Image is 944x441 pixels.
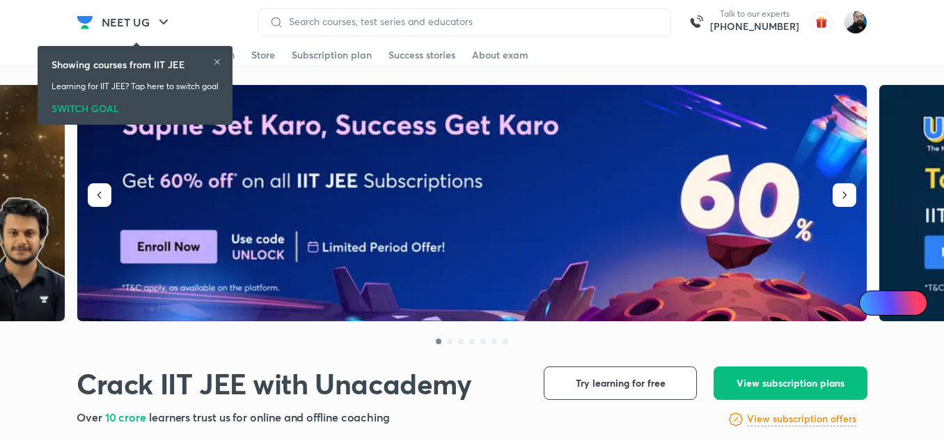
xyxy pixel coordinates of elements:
[283,16,659,27] input: Search courses, test series and educators
[882,297,919,309] span: Ai Doubts
[292,44,372,66] a: Subscription plan
[820,387,929,426] iframe: Help widget launcher
[77,366,472,401] h1: Crack IIT JEE with Unacademy
[77,410,105,424] span: Over
[710,20,799,33] a: [PHONE_NUMBER]
[810,11,833,33] img: avatar
[867,297,879,309] img: Icon
[747,412,856,426] h6: View subscription offers
[710,8,799,20] p: Talk to our experts
[388,48,455,62] div: Success stories
[859,291,927,316] a: Ai Doubts
[472,44,528,66] a: About exam
[52,98,219,114] div: SWITCH GOAL
[105,410,149,424] span: 10 crore
[388,44,455,66] a: Success stories
[52,80,219,93] p: Learning for IIT JEE? Tap here to switch goal
[844,10,867,34] img: Sumit Kumar Agrawal
[737,376,844,390] span: View subscription plans
[292,48,372,62] div: Subscription plan
[52,57,185,72] h6: Showing courses from IIT JEE
[714,366,867,400] button: View subscription plans
[472,48,528,62] div: About exam
[149,410,390,424] span: learners trust us for online and offline coaching
[544,366,697,400] button: Try learning for free
[93,8,180,36] button: NEET UG
[251,44,275,66] a: Store
[251,48,275,62] div: Store
[576,376,666,390] span: Try learning for free
[747,411,856,428] a: View subscription offers
[77,14,93,31] img: Company Logo
[682,8,710,36] img: call-us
